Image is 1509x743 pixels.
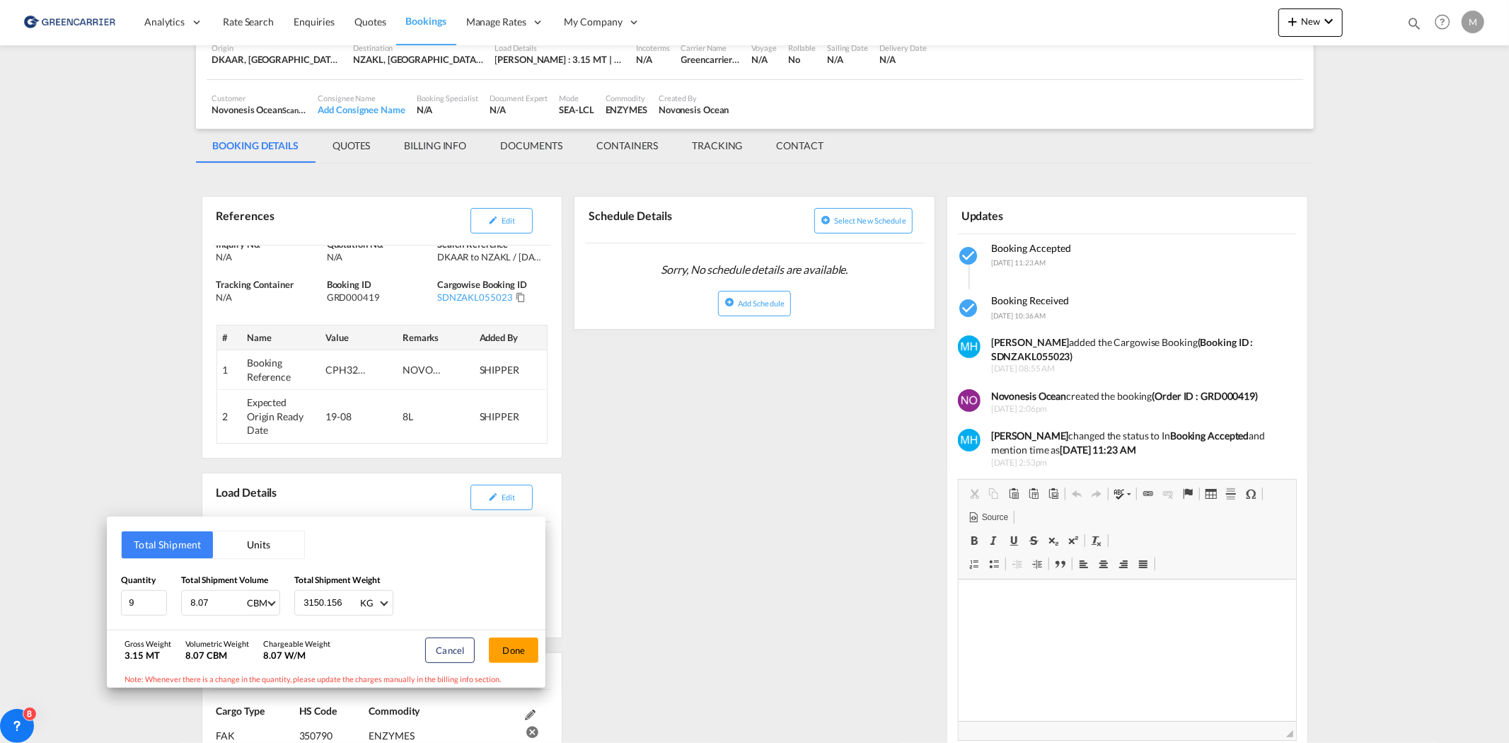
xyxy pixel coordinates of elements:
span: Quantity [121,575,156,585]
input: Qty [121,590,167,616]
span: Total Shipment Volume [181,575,268,585]
div: Note: Whenever there is a change in the quantity, please update the charges manually in the billi... [107,670,545,688]
div: Chargeable Weight [263,638,330,649]
div: Volumetric Weight [185,638,249,649]
div: 8.07 CBM [185,649,249,662]
div: KG [360,597,374,609]
div: CBM [247,597,267,609]
button: Total Shipment [122,531,213,558]
input: Enter weight [302,591,359,615]
body: Editor, editor4 [14,14,323,29]
div: 8.07 W/M [263,649,330,662]
span: Total Shipment Weight [294,575,381,585]
button: Units [213,531,304,558]
div: Gross Weight [125,638,171,649]
button: Done [489,638,538,663]
input: Enter volume [189,591,245,615]
button: Cancel [425,638,475,663]
div: 3.15 MT [125,649,171,662]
